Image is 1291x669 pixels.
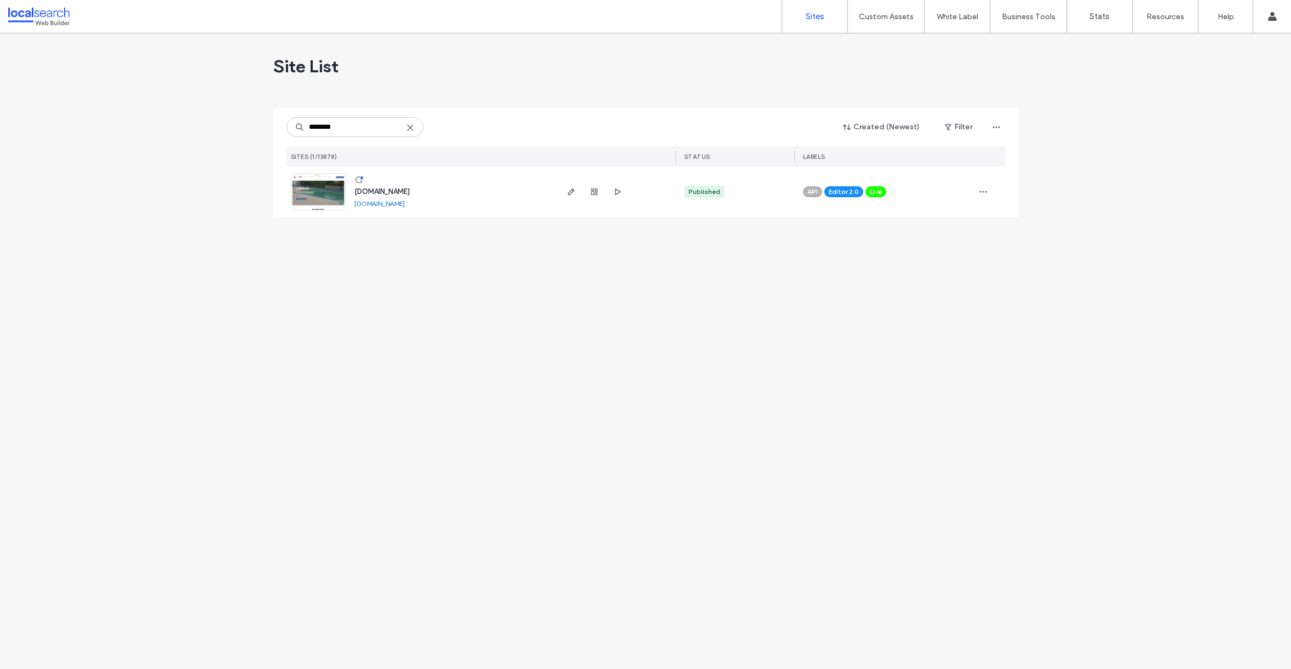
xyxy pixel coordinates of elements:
[803,153,825,161] span: LABELS
[1089,12,1110,21] label: Stats
[937,12,978,21] label: White Label
[1146,12,1184,21] label: Resources
[1218,12,1234,21] label: Help
[354,199,405,208] a: [DOMAIN_NAME]
[354,187,410,196] a: [DOMAIN_NAME]
[688,187,720,197] div: Published
[829,187,859,197] span: Editor 2.0
[859,12,914,21] label: Custom Assets
[834,118,929,136] button: Created (Newest)
[291,153,337,161] span: SITES (1/13878)
[934,118,983,136] button: Filter
[1002,12,1055,21] label: Business Tools
[806,12,824,21] label: Sites
[273,55,338,77] span: Site List
[807,187,818,197] span: API
[684,153,710,161] span: STATUS
[870,187,882,197] span: Live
